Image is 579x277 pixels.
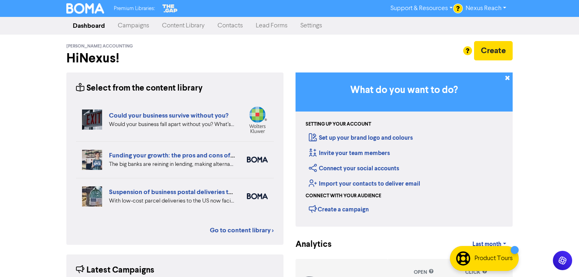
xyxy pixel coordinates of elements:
a: Campaigns [111,18,156,34]
span: Last month [472,241,501,248]
span: [PERSON_NAME] Accounting [66,43,133,49]
div: Connect with your audience [306,192,381,200]
h2: Hi Nexus ! [66,51,283,66]
img: wolterskluwer [247,106,268,133]
a: Invite your team members [309,149,390,157]
a: Content Library [156,18,211,34]
div: Setting up your account [306,121,371,128]
a: Set up your brand logo and colours [309,134,413,142]
a: Settings [294,18,329,34]
span: Premium Libraries: [114,6,155,11]
div: open [414,269,434,276]
img: boma [247,157,268,163]
div: Select from the content library [76,82,203,95]
a: Suspension of business postal deliveries to the [GEOGRAPHIC_DATA]: what options do you have? [109,188,392,196]
a: Import your contacts to deliver email [309,180,420,188]
img: BOMA Logo [66,3,104,14]
div: The big banks are reining in lending, making alternative, non-bank lenders an attractive proposit... [109,160,235,169]
div: Would your business fall apart without you? What’s your Plan B in case of accident, illness, or j... [109,120,235,129]
a: Support & Resources [384,2,459,15]
a: Last month [466,236,513,252]
iframe: Chat Widget [539,238,579,277]
button: Create [474,41,513,60]
h3: What do you want to do? [308,85,501,96]
a: Lead Forms [249,18,294,34]
div: Create a campaign [309,203,369,215]
div: Latest Campaigns [76,264,154,277]
div: click [465,269,487,276]
img: The Gap [161,3,179,14]
a: Funding your growth: the pros and cons of alternative lenders [109,151,285,159]
div: With low-cost parcel deliveries to the US now facing tariffs, many international postal services ... [109,197,235,205]
a: Nexus Reach [459,2,513,15]
div: Getting Started in BOMA [296,72,513,227]
div: Analytics [296,238,322,251]
a: Contacts [211,18,249,34]
a: Go to content library > [210,225,274,235]
a: Connect your social accounts [309,165,399,172]
img: boma [247,193,268,199]
a: Dashboard [66,18,111,34]
a: Could your business survive without you? [109,112,228,120]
